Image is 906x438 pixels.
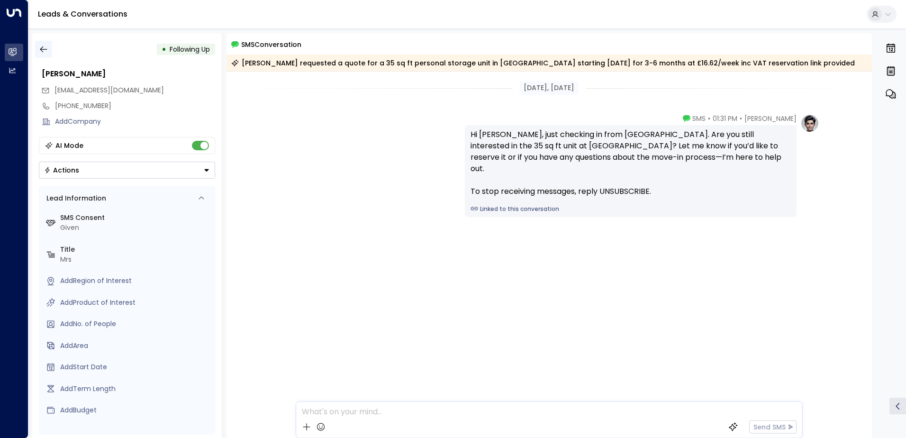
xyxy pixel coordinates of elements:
div: AddRegion of Interest [60,276,211,286]
div: [PERSON_NAME] [42,68,215,80]
label: Source [60,427,211,437]
div: AddProduct of Interest [60,298,211,308]
div: AddBudget [60,405,211,415]
span: SMS Conversation [241,39,301,50]
span: • [740,114,742,123]
span: [PERSON_NAME] [744,114,797,123]
div: • [162,41,166,58]
span: Following Up [170,45,210,54]
div: Actions [44,166,79,174]
div: Lead Information [43,193,106,203]
label: Title [60,245,211,255]
span: bernieden69@icloud.com [54,85,164,95]
div: AddStart Date [60,362,211,372]
label: SMS Consent [60,213,211,223]
div: AI Mode [55,141,83,150]
div: AddCompany [55,117,215,127]
div: [DATE], [DATE] [520,81,578,95]
div: [PERSON_NAME] requested a quote for a 35 sq ft personal storage unit in [GEOGRAPHIC_DATA] startin... [231,58,855,68]
span: 01:31 PM [713,114,737,123]
img: profile-logo.png [800,114,819,133]
div: Mrs [60,255,211,265]
span: • [708,114,710,123]
div: Hi [PERSON_NAME], just checking in from [GEOGRAPHIC_DATA]. Are you still interested in the 35 sq ... [471,129,791,197]
a: Leads & Conversations [38,9,127,19]
div: AddNo. of People [60,319,211,329]
a: Linked to this conversation [471,205,791,213]
span: SMS [692,114,706,123]
div: Button group with a nested menu [39,162,215,179]
div: AddTerm Length [60,384,211,394]
button: Actions [39,162,215,179]
div: AddArea [60,341,211,351]
span: [EMAIL_ADDRESS][DOMAIN_NAME] [54,85,164,95]
div: Given [60,223,211,233]
div: [PHONE_NUMBER] [55,101,215,111]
